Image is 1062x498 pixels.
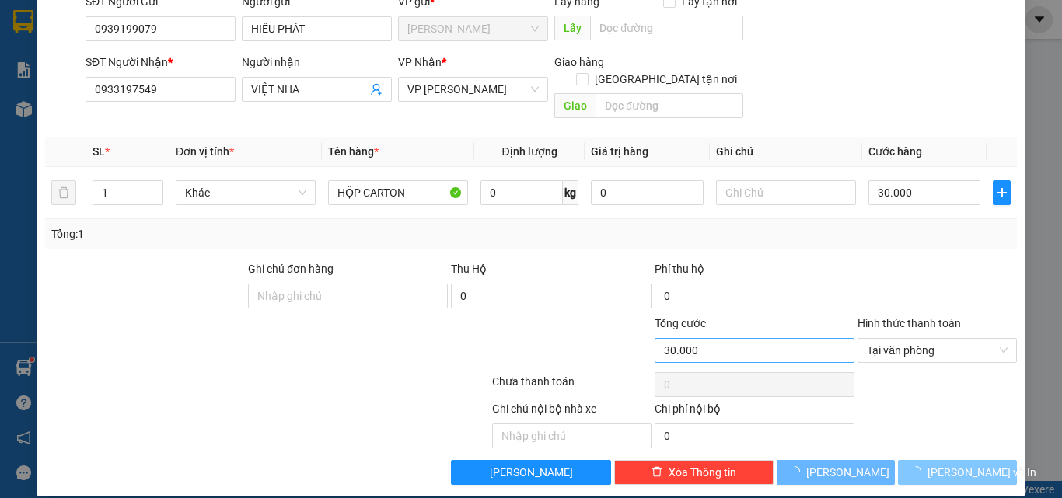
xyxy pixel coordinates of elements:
[501,145,557,158] span: Định lượng
[185,181,306,204] span: Khác
[563,180,578,205] span: kg
[13,48,138,67] div: HƯƠNG
[451,460,610,485] button: [PERSON_NAME]
[710,137,862,167] th: Ghi chú
[596,93,743,118] input: Dọc đường
[554,93,596,118] span: Giao
[898,460,1017,485] button: [PERSON_NAME] và In
[148,15,186,31] span: Nhận:
[86,54,236,71] div: SĐT Người Nhận
[777,460,896,485] button: [PERSON_NAME]
[13,13,138,48] div: [PERSON_NAME]
[148,50,274,69] div: HIỀN
[910,466,928,477] span: loading
[716,180,856,205] input: Ghi Chú
[806,464,889,481] span: [PERSON_NAME]
[148,69,274,91] div: 0917686828
[248,263,334,275] label: Ghi chú đơn hàng
[655,260,854,284] div: Phí thu hộ
[591,145,648,158] span: Giá trị hàng
[928,464,1036,481] span: [PERSON_NAME] và In
[554,16,590,40] span: Lấy
[490,464,573,481] span: [PERSON_NAME]
[242,54,392,71] div: Người nhận
[994,186,1010,199] span: plus
[51,180,76,205] button: delete
[652,466,662,479] span: delete
[248,284,448,308] input: Ghi chú đơn hàng
[370,83,383,96] span: user-add
[492,423,652,448] input: Nhập ghi chú
[492,400,652,423] div: Ghi chú nội bộ nhà xe
[407,78,539,101] span: VP Phan Rang
[491,373,653,400] div: Chưa thanh toán
[148,13,274,50] div: VP [PERSON_NAME]
[51,225,411,242] div: Tổng: 1
[407,17,539,40] span: Hồ Chí Minh
[328,145,379,158] span: Tên hàng
[655,400,854,423] div: Chi phí nội bộ
[451,263,487,275] span: Thu Hộ
[146,100,165,117] span: CC
[669,464,736,481] span: Xóa Thông tin
[868,145,922,158] span: Cước hàng
[398,56,442,68] span: VP Nhận
[554,56,604,68] span: Giao hàng
[614,460,774,485] button: deleteXóa Thông tin
[993,180,1011,205] button: plus
[13,13,37,30] span: Gửi:
[589,71,743,88] span: [GEOGRAPHIC_DATA] tận nơi
[655,317,706,329] span: Tổng cước
[789,466,806,477] span: loading
[858,317,961,329] label: Hình thức thanh toán
[590,16,743,40] input: Dọc đường
[867,339,1008,362] span: Tại văn phòng
[328,180,468,205] input: VD: Bàn, Ghế
[591,180,703,205] input: 0
[93,145,105,158] span: SL
[176,145,234,158] span: Đơn vị tính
